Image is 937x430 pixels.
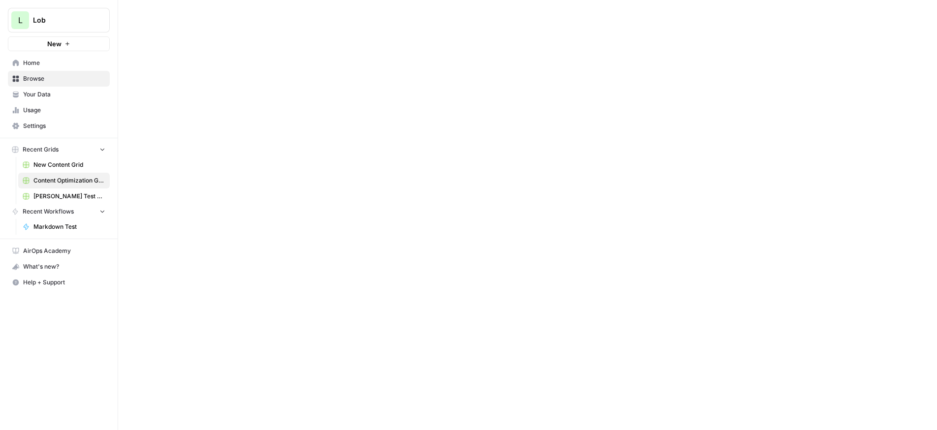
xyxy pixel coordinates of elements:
[20,181,164,191] div: Send us a message
[20,19,69,34] img: logo
[23,106,105,115] span: Usage
[169,16,187,33] div: Close
[23,145,59,154] span: Recent Grids
[20,70,177,87] p: Hi [PERSON_NAME]
[44,149,101,159] div: [PERSON_NAME]
[18,14,23,26] span: L
[14,209,183,227] a: Visit our Knowledge Base
[18,188,110,204] a: [PERSON_NAME] Test Grid
[33,222,105,231] span: Markdown Test
[23,122,105,130] span: Settings
[8,87,110,102] a: Your Data
[20,139,40,158] div: Profile image for Arnett
[10,172,187,199] div: Send us a message
[124,16,144,35] div: Profile image for Arnett
[105,16,125,35] div: Profile image for Steven
[20,213,165,223] div: Visit our Knowledge Base
[8,71,110,87] a: Browse
[23,246,105,255] span: AirOps Academy
[18,219,110,235] a: Markdown Test
[33,160,105,169] span: New Content Grid
[8,118,110,134] a: Settings
[8,275,110,290] button: Help + Support
[33,192,105,201] span: [PERSON_NAME] Test Grid
[23,278,105,287] span: Help + Support
[10,116,187,167] div: Recent messageProfile image for ArnettThat is correct it would be for this month. Credits restart...
[23,74,105,83] span: Browse
[8,142,110,157] button: Recent Grids
[33,15,93,25] span: Lob
[8,204,110,219] button: Recent Workflows
[23,90,105,99] span: Your Data
[23,207,74,216] span: Recent Workflows
[20,124,177,134] div: Recent message
[8,259,110,275] button: What's new?
[18,173,110,188] a: Content Optimization Grid
[8,259,109,274] div: What's new?
[98,307,197,346] button: Messages
[143,16,162,35] div: Profile image for Joel
[33,176,105,185] span: Content Optimization Grid
[38,332,60,338] span: Home
[8,102,110,118] a: Usage
[20,87,177,103] p: How can we help?
[10,130,187,167] div: Profile image for ArnettThat is correct it would be for this month. Credits restart at end of mon...
[8,8,110,32] button: Workspace: Lob
[44,139,298,147] span: That is correct it would be for this month. Credits restart at end of month.
[23,59,105,67] span: Home
[131,332,165,338] span: Messages
[8,36,110,51] button: New
[103,149,130,159] div: • [DATE]
[8,55,110,71] a: Home
[8,243,110,259] a: AirOps Academy
[47,39,62,49] span: New
[18,157,110,173] a: New Content Grid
